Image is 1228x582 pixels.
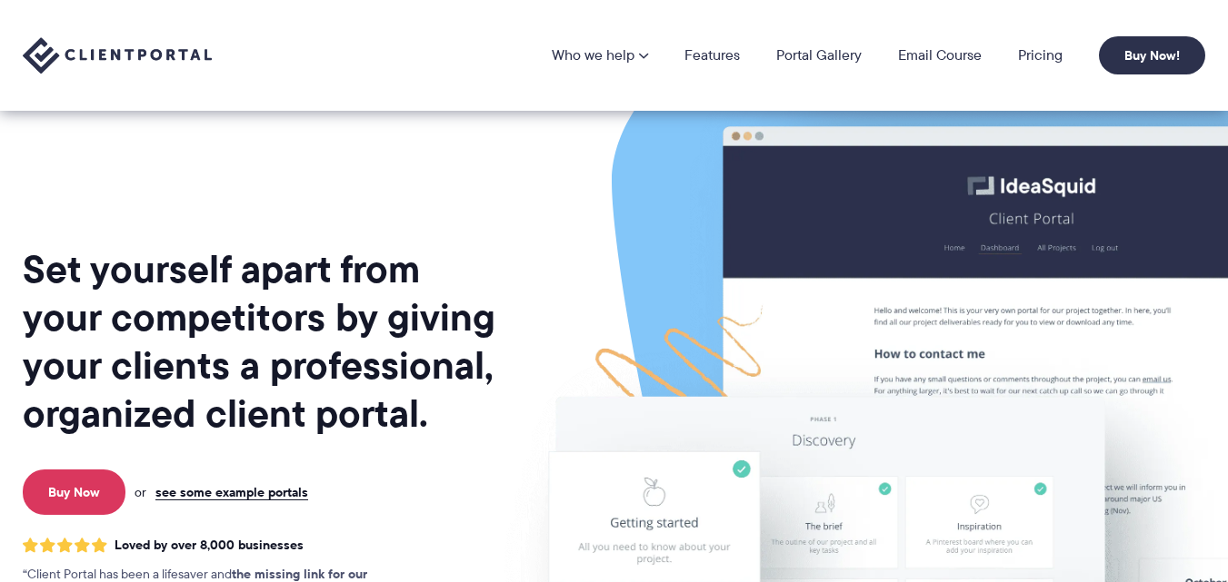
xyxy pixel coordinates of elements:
a: Pricing [1018,48,1063,63]
a: Buy Now [23,469,125,515]
a: Portal Gallery [776,48,862,63]
span: Loved by over 8,000 businesses [115,538,304,553]
h1: Set yourself apart from your competitors by giving your clients a professional, organized client ... [23,245,495,438]
a: Features [684,48,740,63]
span: or [135,484,146,500]
a: Email Course [898,48,982,63]
a: see some example portals [155,484,308,500]
a: Who we help [552,48,648,63]
a: Buy Now! [1099,36,1205,74]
